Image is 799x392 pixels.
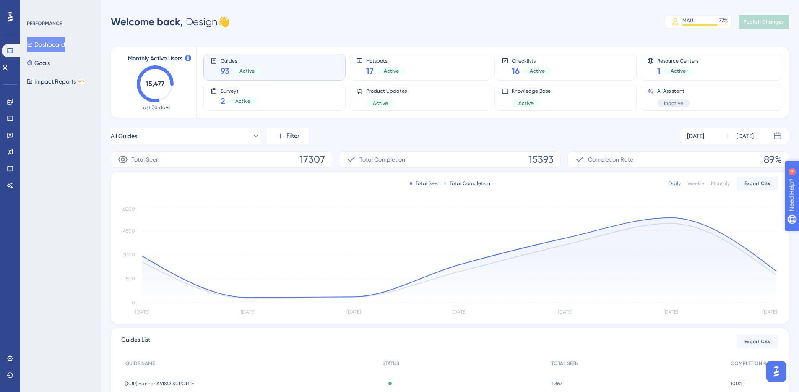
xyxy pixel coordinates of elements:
span: COMPLETION RATE [731,360,774,367]
div: [DATE] [737,131,754,141]
tspan: 0 [132,300,135,306]
tspan: [DATE] [452,309,466,315]
div: Diênifer diz… [7,63,161,96]
span: Active [671,68,686,74]
span: Active [384,68,399,74]
span: 1 [657,65,661,77]
div: Diênifer diz… [7,226,161,259]
button: Enviar mensagem… [144,272,157,285]
span: Monthly Active Users [128,54,182,64]
span: Active [235,98,250,105]
div: Daily [669,180,681,187]
span: Active [530,68,545,74]
span: Welcome back, [111,16,183,28]
div: Total Completion [444,180,490,187]
div: Obrigada! Vou verificar com nosso time técnico sobre isso. [7,226,138,253]
div: teve também as pesquisas feitas no campo de busca [37,198,154,214]
span: Active [518,100,534,107]
button: Carregar anexo [40,275,47,282]
span: Hotspots [366,57,406,63]
h1: Diênifer [41,4,67,10]
button: go back [5,3,21,19]
div: Obrigada! Vou verificar com nosso time técnico sobre isso. [13,231,131,248]
span: Export CSV [744,180,771,187]
span: Last 30 days [141,104,170,111]
span: AI Assistant [657,88,690,94]
button: Scroll to bottom [77,238,91,252]
tspan: 3000 [122,252,135,258]
span: Total Completion [359,154,405,165]
span: All Guides [111,131,137,141]
button: Start recording [53,275,60,282]
div: teve também as pesquisas feitas no campo de busca [30,193,161,220]
tspan: 4500 [123,228,135,234]
span: 100% [731,380,743,387]
span: Scroll badge [86,236,92,243]
span: Checklists [512,57,552,63]
span: Export CSV [744,338,771,345]
div: [DATE] [687,131,704,141]
span: 93 [221,65,229,77]
span: 15393 [528,153,554,166]
button: Filter [267,128,309,144]
div: 77 % [719,17,728,24]
span: Publish Changes [744,18,784,25]
span: Guides [221,57,261,63]
div: PERFORMANCE [27,20,62,27]
span: Resource Centers [657,57,698,63]
span: Surveys [221,88,257,94]
div: Total Seen [410,180,440,187]
tspan: [DATE] [135,309,149,315]
tspan: 6000 [122,206,135,212]
div: BETA [78,79,85,84]
p: Ativo(a) há 30min [41,10,90,19]
text: 15,477 [146,80,164,88]
span: Need Help? [20,2,52,12]
span: 11369 [551,380,562,387]
iframe: UserGuiding AI Assistant Launcher [764,359,789,384]
div: MAU [682,17,693,24]
button: Dashboard [27,37,65,52]
span: Product Updates [366,88,407,94]
div: Fechar [147,3,162,18]
tspan: [DATE] [664,309,678,315]
tspan: [DATE] [763,309,777,315]
span: Total Seen [131,154,159,165]
button: Export CSV [737,335,778,348]
span: 16 [512,65,520,77]
button: Publish Changes [739,15,789,29]
tspan: [DATE] [558,309,572,315]
span: 2 [221,95,225,107]
div: Monthly [711,180,730,187]
button: All Guides [111,128,260,144]
span: Completion Rate [588,154,633,165]
textarea: Envie uma mensagem... [7,257,161,272]
img: Profile image for Diênifer [24,5,37,18]
tspan: 1500 [124,276,135,282]
span: Active [239,68,255,74]
div: Design diz… [7,193,161,226]
button: Impact ReportsBETA [27,74,85,89]
div: Weekly [687,180,704,187]
button: Seletor de emoji [13,275,20,282]
span: 17307 [299,153,325,166]
span: Inactive [664,100,683,107]
span: STATUS [383,360,399,367]
div: Design diz… [7,96,161,193]
div: ah agora vi aqui em baixo os 345, desculpe [13,68,131,84]
span: TOTAL SEEN [551,360,578,367]
span: Filter [286,131,299,141]
span: Active [373,100,388,107]
span: [SUP] Banner AVISO SUPORTE [125,380,194,387]
tspan: [DATE] [346,309,361,315]
div: ah agora vi aqui em baixo os 345, desculpe [7,63,138,89]
span: Guides List [121,335,150,348]
button: Export CSV [737,177,778,190]
button: Goals [27,55,50,71]
span: 89% [764,153,782,166]
span: GUIDE NAME [125,360,155,367]
span: Knowledge Base [512,88,551,94]
div: 4 [58,4,61,11]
